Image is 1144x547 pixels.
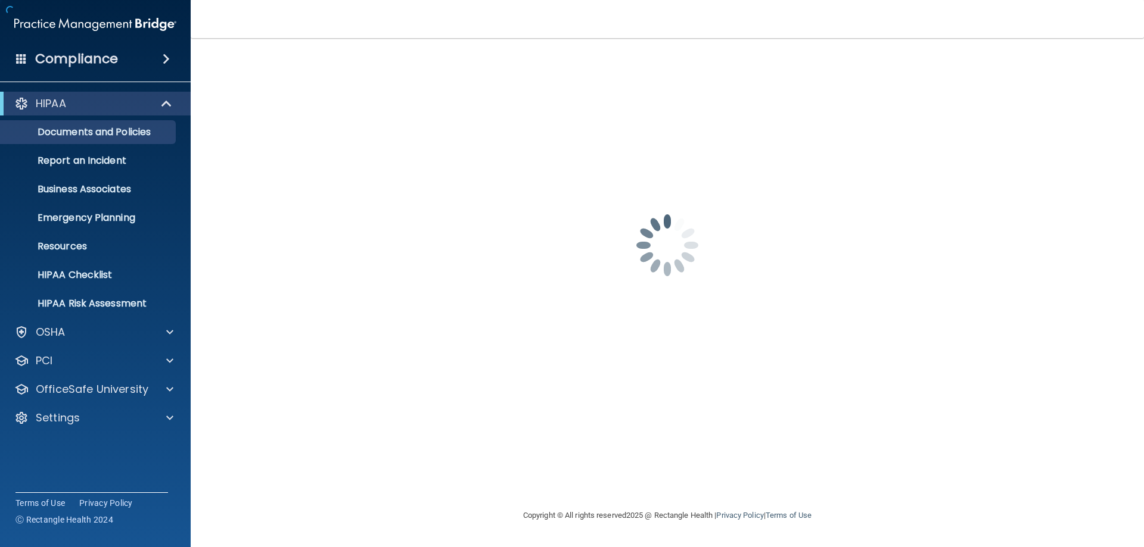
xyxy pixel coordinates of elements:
[8,240,170,252] p: Resources
[8,126,170,138] p: Documents and Policies
[8,212,170,224] p: Emergency Planning
[14,354,173,368] a: PCI
[15,497,65,509] a: Terms of Use
[36,354,52,368] p: PCI
[938,462,1130,510] iframe: Drift Widget Chat Controller
[36,382,148,396] p: OfficeSafe University
[36,96,66,111] p: HIPAA
[79,497,133,509] a: Privacy Policy
[14,325,173,339] a: OSHA
[36,325,66,339] p: OSHA
[35,51,118,67] h4: Compliance
[608,186,727,305] img: spinner.e123f6fc.gif
[766,511,812,520] a: Terms of Use
[8,269,170,281] p: HIPAA Checklist
[15,514,113,526] span: Ⓒ Rectangle Health 2024
[8,183,170,195] p: Business Associates
[14,12,176,36] img: PMB logo
[716,511,763,520] a: Privacy Policy
[14,382,173,396] a: OfficeSafe University
[14,411,173,425] a: Settings
[8,155,170,167] p: Report an Incident
[36,411,80,425] p: Settings
[450,496,885,535] div: Copyright © All rights reserved 2025 @ Rectangle Health | |
[14,96,173,111] a: HIPAA
[8,298,170,310] p: HIPAA Risk Assessment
